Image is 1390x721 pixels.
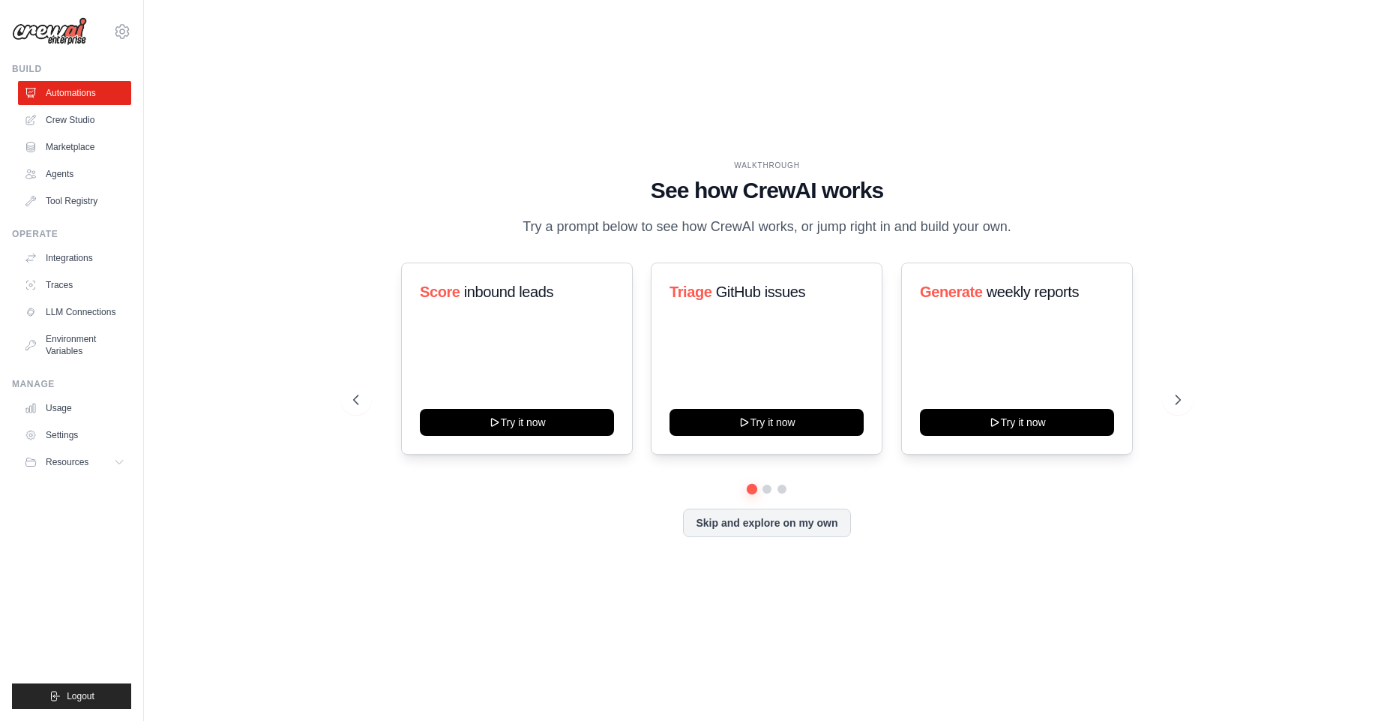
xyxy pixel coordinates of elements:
div: Operate [12,228,131,240]
button: Try it now [420,409,614,436]
a: LLM Connections [18,300,131,324]
button: Skip and explore on my own [683,509,850,537]
div: Build [12,63,131,75]
a: Agents [18,162,131,186]
span: Resources [46,456,88,468]
h1: See how CrewAI works [353,177,1181,204]
span: weekly reports [986,284,1078,300]
span: Score [420,284,460,300]
button: Try it now [920,409,1114,436]
a: Settings [18,423,131,447]
a: Tool Registry [18,189,131,213]
a: Marketplace [18,135,131,159]
button: Logout [12,683,131,709]
span: inbound leads [464,284,553,300]
a: Usage [18,396,131,420]
div: WALKTHROUGH [353,160,1181,171]
div: Manage [12,378,131,390]
img: Logo [12,17,87,46]
a: Environment Variables [18,327,131,363]
span: Generate [920,284,983,300]
a: Crew Studio [18,108,131,132]
button: Try it now [670,409,864,436]
a: Automations [18,81,131,105]
span: Logout [67,690,94,702]
a: Traces [18,273,131,297]
span: GitHub issues [716,284,805,300]
p: Try a prompt below to see how CrewAI works, or jump right in and build your own. [515,216,1019,238]
button: Resources [18,450,131,474]
a: Integrations [18,246,131,270]
span: Triage [670,284,712,300]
